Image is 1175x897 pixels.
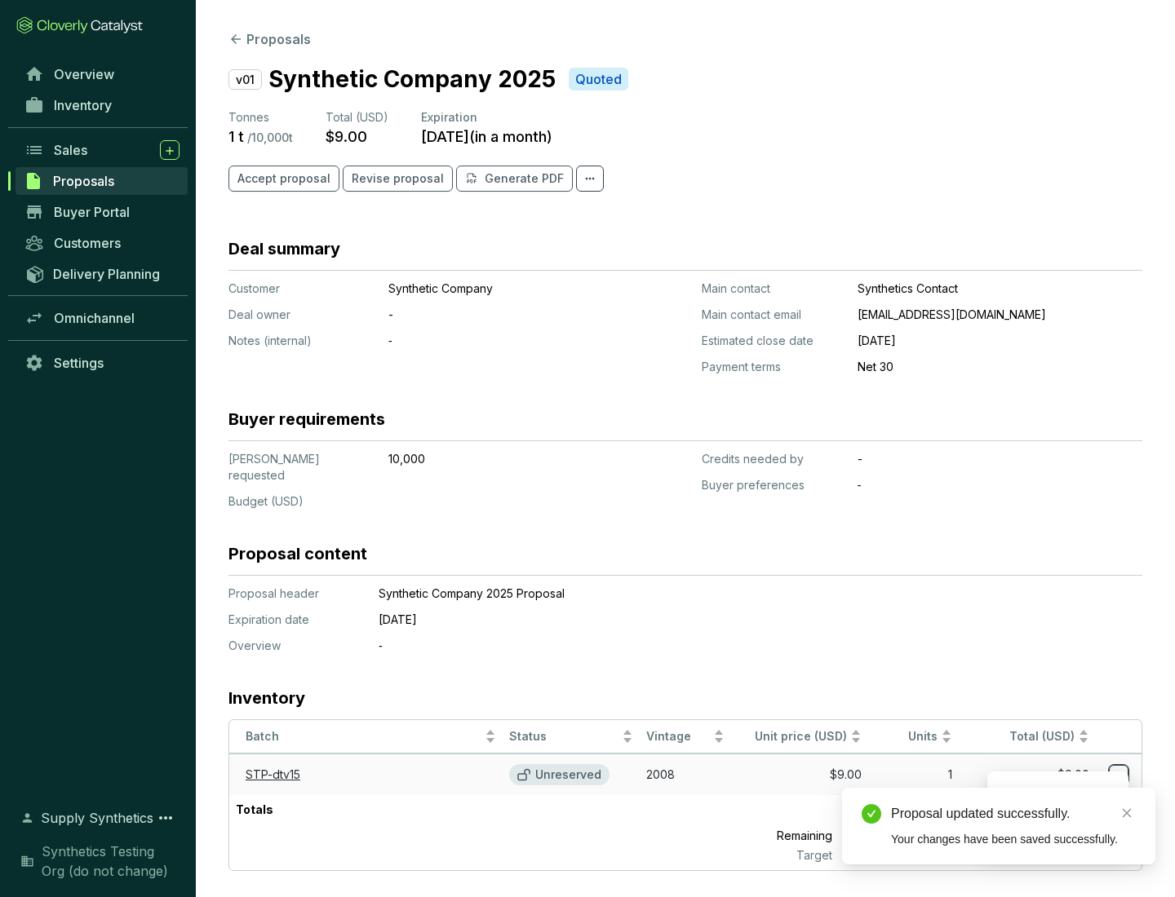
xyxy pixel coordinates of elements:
p: Proposal header [228,585,359,602]
p: Reserve credits [1023,787,1112,803]
p: Overview [228,638,359,654]
p: [EMAIL_ADDRESS][DOMAIN_NAME] [858,307,1142,323]
a: Close [1118,804,1136,822]
span: Inventory [54,97,112,113]
p: ‐ [379,638,1064,654]
p: - [858,451,1142,467]
p: Payment terms [702,359,845,375]
span: Omnichannel [54,310,135,326]
a: Settings [16,349,188,377]
p: Expiration date [228,612,359,628]
p: $9.00 [326,127,367,146]
span: Sales [54,142,87,158]
td: $9.00 [731,753,868,795]
td: 1 [868,753,960,795]
p: Quoted [575,71,622,88]
p: Customer [228,281,375,297]
p: Main contact email [702,307,845,323]
p: Generate PDF [485,170,564,187]
p: - [388,307,609,323]
a: Omnichannel [16,304,188,332]
p: Estimated close date [702,333,845,349]
button: Accept proposal [228,166,339,192]
p: [DATE] [858,333,1142,349]
p: Expiration [421,109,552,126]
span: Total (USD) [1009,729,1075,743]
p: Synthetic Company [388,281,609,297]
button: Revise proposal [343,166,453,192]
h3: Buyer requirements [228,408,385,431]
h3: Inventory [228,687,305,709]
a: Overview [16,60,188,88]
p: 10,000 [388,451,609,467]
p: / 10,000 t [247,130,293,145]
p: Synthetic Company 2025 Proposal [379,585,1064,602]
span: Settings [54,355,104,371]
h3: Proposal content [228,542,367,565]
p: Unreserved [535,767,601,782]
a: Sales [16,136,188,164]
a: Delivery Planning [16,260,188,287]
th: Units [868,720,960,753]
th: Batch [229,720,503,753]
span: Unit price (USD) [755,729,847,743]
span: close [1121,807,1133,819]
p: Synthetics Contact [858,281,1142,297]
p: Totals [229,795,280,824]
a: STP-dtv15 [246,767,300,781]
p: Buyer preferences [702,477,845,493]
span: Customers [54,235,121,251]
span: Synthetics Testing Org (do not change) [42,842,180,881]
p: 1 t [228,127,244,146]
span: Delivery Planning [53,266,160,282]
p: [PERSON_NAME] requested [228,451,375,484]
p: 1 t [838,795,958,824]
p: Main contact [702,281,845,297]
th: Status [503,720,640,753]
span: Buyer Portal [54,204,130,220]
span: check-circle [862,804,881,824]
div: Proposal updated successfully. [891,804,1136,824]
p: Synthetic Company 2025 [268,62,556,96]
span: Total (USD) [326,110,388,124]
p: [DATE] [379,612,1064,628]
p: ‐ [388,333,609,349]
p: ‐ [858,477,1142,493]
div: Your changes have been saved successfully. [891,830,1136,848]
span: Supply Synthetics [41,808,153,828]
a: Inventory [16,91,188,119]
span: Proposals [53,173,114,189]
a: Proposals [16,167,188,195]
p: Target [704,847,839,864]
span: Accept proposal [237,170,330,187]
td: 2008 [640,753,731,795]
p: Remaining [704,824,839,847]
span: Budget (USD) [228,494,304,508]
a: Customers [16,229,188,257]
td: $9.00 [959,753,1096,795]
p: Tonnes [228,109,293,126]
p: v01 [228,69,262,90]
p: [DATE] ( in a month ) [421,127,552,146]
span: Vintage [646,729,710,745]
span: Overview [54,66,114,82]
p: Deal owner [228,307,375,323]
p: Net 30 [858,359,1142,375]
span: Revise proposal [352,170,444,187]
h3: Deal summary [228,237,340,260]
th: Vintage [640,720,731,753]
p: Credits needed by [702,451,845,467]
span: Batch [246,729,481,745]
p: 10,000 t [839,847,959,864]
p: 9,999 t [839,824,959,847]
a: Buyer Portal [16,198,188,226]
p: Notes (internal) [228,333,375,349]
button: Proposals [228,29,311,49]
span: Status [509,729,619,745]
button: Generate PDF [456,166,573,192]
span: Units [875,729,938,745]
